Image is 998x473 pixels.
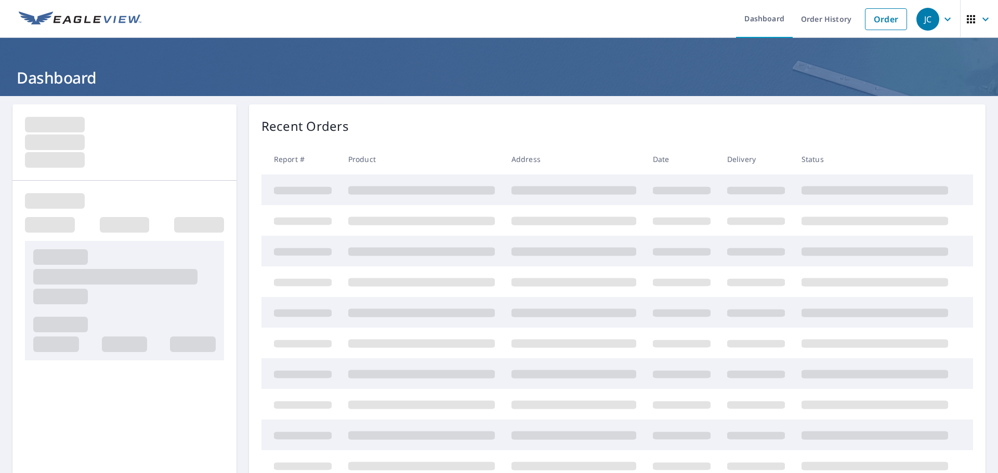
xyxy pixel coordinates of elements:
[340,144,503,174] th: Product
[645,144,719,174] th: Date
[793,144,956,174] th: Status
[719,144,793,174] th: Delivery
[916,8,939,31] div: JC
[261,117,349,136] p: Recent Orders
[12,67,986,88] h1: Dashboard
[261,144,340,174] th: Report #
[503,144,645,174] th: Address
[19,11,141,27] img: EV Logo
[865,8,907,30] a: Order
